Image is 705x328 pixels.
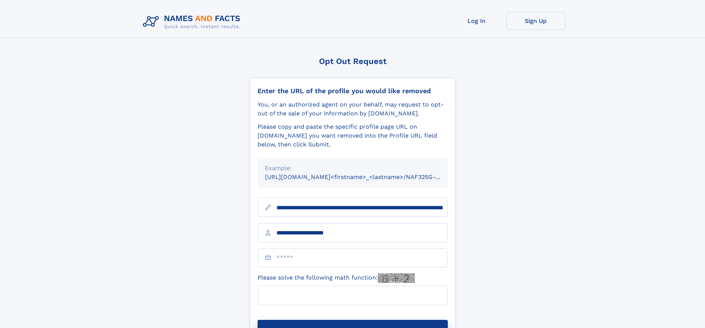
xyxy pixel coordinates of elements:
[265,164,440,173] div: Example:
[258,87,448,95] div: Enter the URL of the profile you would like removed
[265,173,462,180] small: [URL][DOMAIN_NAME]<firstname>_<lastname>/NAF325G-xxxxxxxx
[258,100,448,118] div: You, or an authorized agent on your behalf, may request to opt-out of the sale of your informatio...
[258,122,448,149] div: Please copy and paste the specific profile page URL on [DOMAIN_NAME] you want removed into the Pr...
[506,12,565,30] a: Sign Up
[140,12,246,32] img: Logo Names and Facts
[447,12,506,30] a: Log In
[258,273,415,283] label: Please solve the following math function:
[250,57,456,66] div: Opt Out Request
